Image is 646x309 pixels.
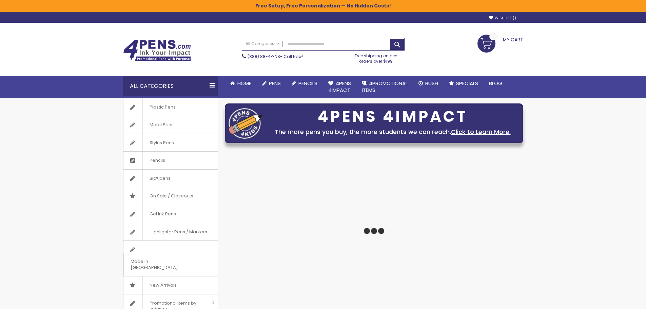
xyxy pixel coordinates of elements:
[237,80,251,87] span: Home
[142,134,181,152] span: Stylus Pens
[142,187,200,205] span: On Sale / Closeouts
[266,110,520,124] div: 4PENS 4IMPACT
[142,116,180,134] span: Metal Pens
[123,187,218,205] a: On Sale / Closeouts
[248,54,303,59] span: - Call Now!
[123,40,191,61] img: 4Pens Custom Pens and Promotional Products
[229,108,262,139] img: four_pen_logo.png
[123,205,218,223] a: Gel Ink Pens
[489,16,516,21] a: Wishlist
[142,205,183,223] span: Gel Ink Pens
[323,76,356,98] a: 4Pens4impact
[425,80,438,87] span: Rush
[123,223,218,241] a: Highlighter Pens / Markers
[257,76,286,91] a: Pens
[269,80,281,87] span: Pens
[123,276,218,294] a: New Arrivals
[123,170,218,187] a: Bic® pens
[328,80,351,94] span: 4Pens 4impact
[123,98,218,116] a: Plastic Pens
[356,76,413,98] a: 4PROMOTIONALITEMS
[348,51,405,64] div: Free shipping on pen orders over $199
[246,41,279,46] span: All Categories
[123,76,218,96] div: All Categories
[456,80,478,87] span: Specials
[142,276,183,294] span: New Arrivals
[123,134,218,152] a: Stylus Pens
[444,76,484,91] a: Specials
[242,38,283,50] a: All Categories
[142,170,177,187] span: Bic® pens
[123,152,218,169] a: Pencils
[266,127,520,137] div: The more pens you buy, the more students we can reach.
[142,152,172,169] span: Pencils
[451,128,511,136] a: Click to Learn More.
[142,223,214,241] span: Highlighter Pens / Markers
[123,241,218,276] a: Made in [GEOGRAPHIC_DATA]
[142,98,182,116] span: Plastic Pens
[489,80,502,87] span: Blog
[123,253,201,276] span: Made in [GEOGRAPHIC_DATA]
[248,54,280,59] a: (888) 88-4PENS
[286,76,323,91] a: Pencils
[298,80,317,87] span: Pencils
[362,80,408,94] span: 4PROMOTIONAL ITEMS
[484,76,508,91] a: Blog
[225,76,257,91] a: Home
[413,76,444,91] a: Rush
[123,116,218,134] a: Metal Pens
